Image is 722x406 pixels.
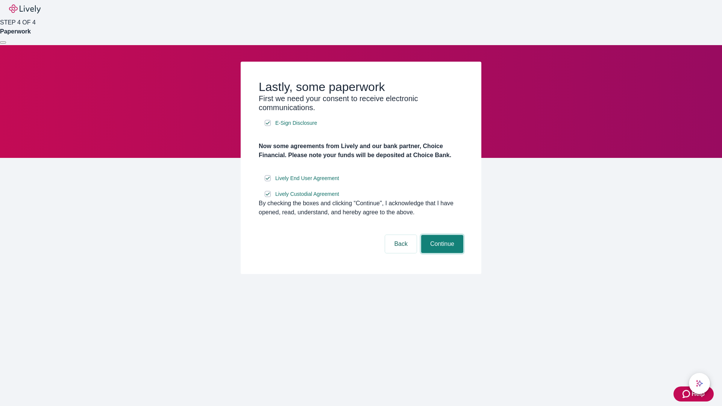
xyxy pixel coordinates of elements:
[421,235,463,253] button: Continue
[274,174,341,183] a: e-sign disclosure document
[696,380,703,387] svg: Lively AI Assistant
[9,5,41,14] img: Lively
[673,386,714,401] button: Zendesk support iconHelp
[385,235,417,253] button: Back
[275,174,339,182] span: Lively End User Agreement
[259,142,463,160] h4: Now some agreements from Lively and our bank partner, Choice Financial. Please note your funds wi...
[683,389,692,398] svg: Zendesk support icon
[274,118,319,128] a: e-sign disclosure document
[274,189,341,199] a: e-sign disclosure document
[259,80,463,94] h2: Lastly, some paperwork
[275,119,317,127] span: E-Sign Disclosure
[692,389,705,398] span: Help
[259,94,463,112] h3: First we need your consent to receive electronic communications.
[689,373,710,394] button: chat
[259,199,463,217] div: By checking the boxes and clicking “Continue", I acknowledge that I have opened, read, understand...
[275,190,339,198] span: Lively Custodial Agreement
